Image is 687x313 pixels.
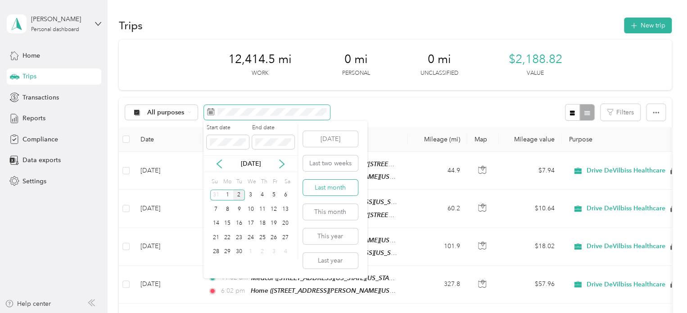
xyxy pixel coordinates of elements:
div: Th [259,175,268,188]
div: 21 [210,232,222,243]
span: Home ([STREET_ADDRESS][PERSON_NAME][US_STATE]) [251,287,413,295]
div: Sa [283,175,291,188]
div: Tu [235,175,243,188]
div: 19 [268,218,280,229]
span: Drive DeVilbiss Healthcare [587,281,665,289]
span: $2,188.82 [509,52,562,67]
span: [PERSON_NAME][GEOGRAPHIC_DATA] ([STREET_ADDRESS][US_STATE][US_STATE]) [251,211,490,219]
td: [DATE] [133,152,201,190]
p: Value [527,69,544,77]
div: 3 [268,246,280,258]
div: 11 [257,204,268,215]
p: Unclassified [420,69,458,77]
div: 31 [210,190,222,201]
th: Locations [201,127,408,152]
div: [PERSON_NAME] [31,14,87,24]
div: 4 [257,190,268,201]
button: Last two weeks [303,155,358,171]
div: 5 [268,190,280,201]
p: [DATE] [232,159,270,168]
div: 22 [221,232,233,243]
iframe: Everlance-gr Chat Button Frame [637,263,687,313]
span: Compliance [23,135,58,144]
span: Reports [23,113,45,123]
span: 0 mi [428,52,451,67]
p: Work [252,69,268,77]
div: 26 [268,232,280,243]
td: [DATE] [133,228,201,266]
span: Drive DeVilbiss Healthcare [587,242,665,250]
div: Personal dashboard [31,27,79,32]
div: 13 [280,204,291,215]
td: $10.64 [499,190,562,227]
span: Home [23,51,40,60]
span: Data exports [23,155,61,165]
div: 24 [245,232,257,243]
div: 1 [221,190,233,201]
div: 7 [210,204,222,215]
button: This year [303,228,358,244]
button: Help center [5,299,51,308]
td: 101.9 [408,228,467,266]
div: 29 [221,246,233,258]
button: Filters [601,104,640,121]
div: Fr [271,175,280,188]
span: Transactions [23,93,59,102]
div: 15 [221,218,233,229]
div: 14 [210,218,222,229]
div: 4 [280,246,291,258]
span: Trips [23,72,36,81]
div: 9 [233,204,245,215]
td: [DATE] [133,190,201,227]
div: Mo [222,175,232,188]
label: End date [252,124,294,132]
div: 28 [210,246,222,258]
h1: Trips [119,21,143,30]
p: Personal [342,69,370,77]
span: 6:02 pm [221,286,246,296]
button: New trip [624,18,672,33]
div: 2 [257,246,268,258]
td: 327.8 [408,266,467,304]
span: Drive DeVilbiss Healthcare [587,167,665,175]
div: 17 [245,218,257,229]
span: 12,414.5 mi [228,52,292,67]
span: Drive DeVilbiss Healthcare [587,204,665,213]
button: Last year [303,253,358,268]
div: 30 [233,246,245,258]
div: 18 [257,218,268,229]
span: [PERSON_NAME][GEOGRAPHIC_DATA] ([STREET_ADDRESS][US_STATE][US_STATE]) [251,160,490,168]
div: 25 [257,232,268,243]
div: We [246,175,257,188]
th: Map [467,127,499,152]
td: $7.94 [499,152,562,190]
div: 2 [233,190,245,201]
span: All purposes [147,109,185,116]
div: 8 [221,204,233,215]
div: 1 [245,246,257,258]
td: [DATE] [133,266,201,304]
label: Start date [207,124,249,132]
div: 3 [245,190,257,201]
th: Mileage value [499,127,562,152]
div: 27 [280,232,291,243]
div: 20 [280,218,291,229]
td: $57.96 [499,266,562,304]
div: 10 [245,204,257,215]
span: Settings [23,177,46,186]
div: 12 [268,204,280,215]
div: 16 [233,218,245,229]
button: [DATE] [303,131,358,147]
span: 0 mi [344,52,368,67]
td: $18.02 [499,228,562,266]
td: 60.2 [408,190,467,227]
button: This month [303,204,358,220]
th: Date [133,127,201,152]
div: Su [210,175,219,188]
th: Mileage (mi) [408,127,467,152]
td: 44.9 [408,152,467,190]
div: 6 [280,190,291,201]
button: Last month [303,180,358,195]
div: 23 [233,232,245,243]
